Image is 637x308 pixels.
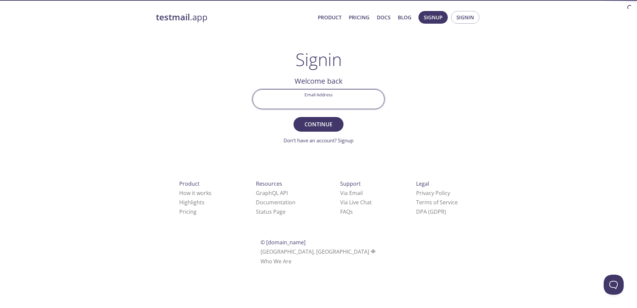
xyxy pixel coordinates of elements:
h1: Signin [296,49,342,69]
a: Pricing [179,208,197,215]
a: Blog [398,13,411,22]
span: Continue [301,120,336,129]
a: DPA (GDPR) [416,208,446,215]
a: Product [318,13,341,22]
span: s [350,208,353,215]
a: FAQ [340,208,353,215]
span: Legal [416,180,429,187]
a: Documentation [256,199,296,206]
span: Signup [424,13,442,22]
a: Docs [377,13,390,22]
button: Signin [451,11,479,24]
a: Status Page [256,208,286,215]
a: Via Email [340,189,363,197]
a: Who We Are [261,258,292,265]
strong: testmail [156,11,190,23]
a: Privacy Policy [416,189,450,197]
span: [GEOGRAPHIC_DATA], [GEOGRAPHIC_DATA] [261,248,377,255]
span: Product [179,180,200,187]
h2: Welcome back [253,75,384,87]
a: Highlights [179,199,205,206]
a: Don't have an account? Signup [284,137,353,144]
button: Continue [294,117,343,132]
iframe: Help Scout Beacon - Open [604,275,624,295]
a: Pricing [349,13,369,22]
span: Support [340,180,361,187]
button: Signup [418,11,448,24]
a: testmail.app [156,12,313,23]
span: Resources [256,180,282,187]
a: Via Live Chat [340,199,372,206]
span: Signin [456,13,474,22]
a: How it works [179,189,212,197]
a: GraphQL API [256,189,288,197]
a: Terms of Service [416,199,458,206]
span: © [DOMAIN_NAME] [261,239,306,246]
